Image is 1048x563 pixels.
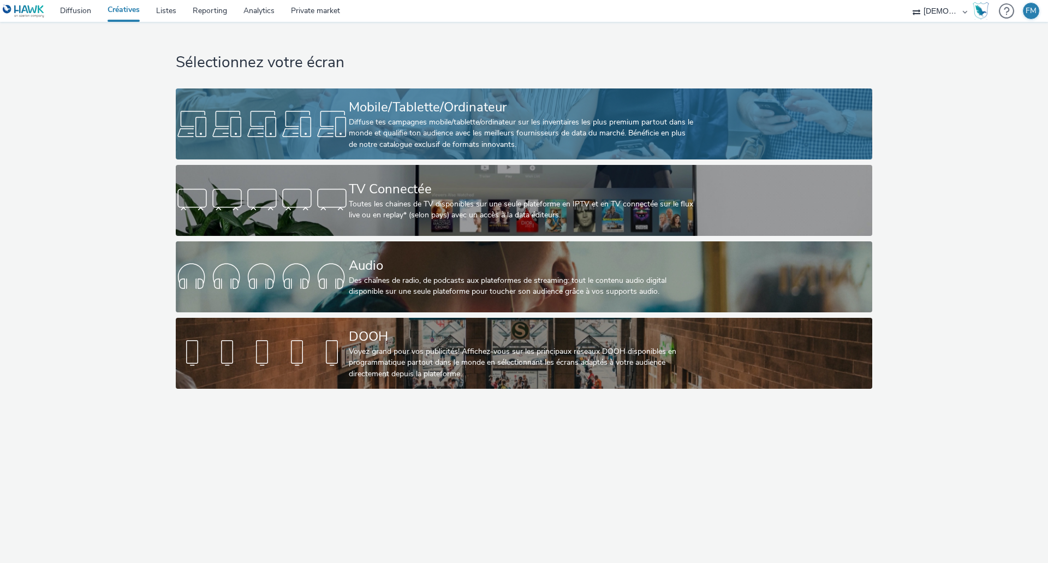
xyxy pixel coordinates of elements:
h1: Sélectionnez votre écran [176,52,872,73]
div: Voyez grand pour vos publicités! Affichez-vous sur les principaux réseaux DOOH disponibles en pro... [349,346,695,380]
div: Des chaînes de radio, de podcasts aux plateformes de streaming: tout le contenu audio digital dis... [349,275,695,298]
div: FM [1026,3,1037,19]
a: Hawk Academy [973,2,993,20]
a: TV ConnectéeToutes les chaines de TV disponibles sur une seule plateforme en IPTV et en TV connec... [176,165,872,236]
a: AudioDes chaînes de radio, de podcasts aux plateformes de streaming: tout le contenu audio digita... [176,241,872,312]
div: Toutes les chaines de TV disponibles sur une seule plateforme en IPTV et en TV connectée sur le f... [349,199,695,221]
a: Mobile/Tablette/OrdinateurDiffuse tes campagnes mobile/tablette/ordinateur sur les inventaires le... [176,88,872,159]
a: DOOHVoyez grand pour vos publicités! Affichez-vous sur les principaux réseaux DOOH disponibles en... [176,318,872,389]
img: undefined Logo [3,4,45,18]
div: TV Connectée [349,180,695,199]
div: DOOH [349,327,695,346]
img: Hawk Academy [973,2,989,20]
div: Audio [349,256,695,275]
div: Mobile/Tablette/Ordinateur [349,98,695,117]
div: Diffuse tes campagnes mobile/tablette/ordinateur sur les inventaires les plus premium partout dan... [349,117,695,150]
